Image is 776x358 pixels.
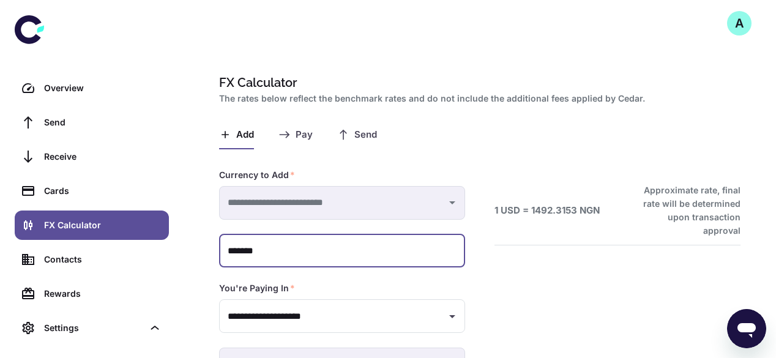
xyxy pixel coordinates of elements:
[236,129,254,141] span: Add
[219,92,736,105] h2: The rates below reflect the benchmark rates and do not include the additional fees applied by Cedar.
[219,169,295,181] label: Currency to Add
[15,279,169,308] a: Rewards
[15,245,169,274] a: Contacts
[44,287,162,300] div: Rewards
[44,321,143,335] div: Settings
[727,11,752,35] button: A
[44,253,162,266] div: Contacts
[15,211,169,240] a: FX Calculator
[15,142,169,171] a: Receive
[15,73,169,103] a: Overview
[444,308,461,325] button: Open
[15,108,169,137] a: Send
[44,116,162,129] div: Send
[44,218,162,232] div: FX Calculator
[219,73,736,92] h1: FX Calculator
[494,204,600,218] h6: 1 USD = 1492.3153 NGN
[15,176,169,206] a: Cards
[296,129,313,141] span: Pay
[44,184,162,198] div: Cards
[15,313,169,343] div: Settings
[727,309,766,348] iframe: Button to launch messaging window
[219,282,295,294] label: You're Paying In
[44,150,162,163] div: Receive
[44,81,162,95] div: Overview
[630,184,741,237] h6: Approximate rate, final rate will be determined upon transaction approval
[354,129,377,141] span: Send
